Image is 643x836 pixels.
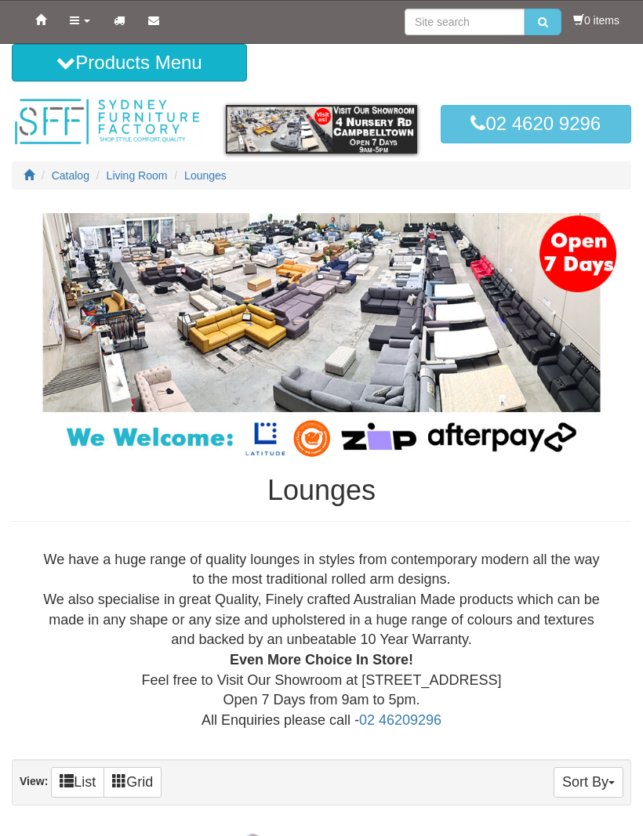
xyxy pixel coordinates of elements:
img: Sydney Furniture Factory [12,97,202,147]
button: Products Menu [12,44,247,81]
h1: Lounges [12,475,631,506]
a: Living Room [107,169,168,182]
a: List [51,767,104,798]
strong: View: [20,775,48,787]
button: Sort By [554,767,623,798]
a: Lounges [184,169,227,182]
img: Lounges [12,213,631,459]
li: 0 items [573,13,619,28]
input: Site search [405,9,525,35]
a: Grid [104,767,162,798]
b: Even More Choice In Store! [230,652,413,668]
a: 02 46209296 [359,712,441,728]
a: 02 4620 9296 [441,105,631,143]
div: We have a huge range of quality lounges in styles from contemporary modern all the way to the mos... [24,550,619,731]
a: Catalog [52,169,89,182]
img: showroom.gif [226,105,416,153]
